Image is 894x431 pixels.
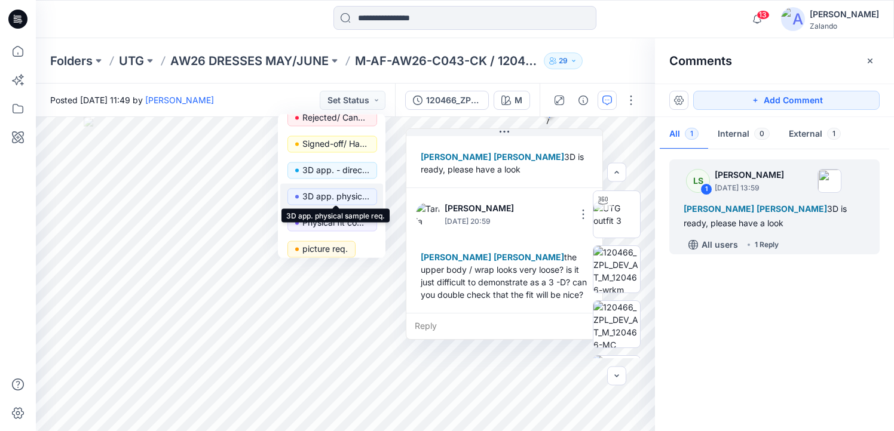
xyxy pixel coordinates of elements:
div: 120466_ZPL_DEV [426,94,481,107]
button: All users [684,235,743,254]
button: 29 [544,53,583,69]
div: Zalando [810,21,879,30]
div: the upper body / wrap looks very loose? is it just difficult to demonstrate as a 3 -D? can you do... [416,246,593,306]
p: [PERSON_NAME] [445,201,523,215]
span: [PERSON_NAME] [494,252,564,262]
span: [PERSON_NAME] [421,152,491,162]
span: [PERSON_NAME] [421,252,491,262]
div: LS [686,169,710,193]
img: avatar [781,7,805,31]
p: [PERSON_NAME] [715,168,784,182]
p: Physical fit comment [302,215,369,230]
div: M [515,94,522,107]
span: 0 [754,128,770,140]
h2: Comments [669,54,732,68]
a: AW26 DRESSES MAY/JUNE [170,53,329,69]
p: 3D app. - direct release [302,162,369,178]
img: 120466_ZPL_DEV_AT_M_120466-patterns [593,356,640,402]
p: [DATE] 13:59 [715,182,784,194]
button: Internal [708,119,779,150]
p: Rejected/ Cancelled [302,110,369,125]
p: All users [702,238,738,252]
div: 3D is ready, please have a look [416,146,593,180]
span: 1 [827,128,841,140]
img: UTG outfit 3 [593,202,640,227]
div: Reply [406,313,602,339]
button: Details [574,91,593,110]
img: 120466_ZPL_DEV_AT_M_120466-wrkm [593,246,640,293]
button: M [494,91,530,110]
p: Signed-off/ Handed over [302,136,369,152]
p: [DATE] 20:59 [445,215,523,227]
button: External [779,119,850,150]
button: 120466_ZPL_DEV [405,91,489,110]
div: 3D is ready, please have a look [684,202,865,230]
div: 1 [700,183,712,195]
span: [PERSON_NAME] [494,152,564,162]
img: Tania Baumeister-Hanff [416,202,440,226]
span: [PERSON_NAME] [684,204,754,214]
a: UTG [119,53,144,69]
p: M-AF-AW26-C043-CK / 120466 [355,53,539,69]
img: 120466_ZPL_DEV_AT_M_120466-MC [593,301,640,347]
a: Folders [50,53,93,69]
button: Add Comment [693,91,880,110]
p: picture req. [302,241,348,257]
span: 13 [757,10,770,20]
p: 3D app. physical sample req. [302,189,369,204]
a: [PERSON_NAME] [145,95,214,105]
span: [PERSON_NAME] [757,204,827,214]
button: All [660,119,708,150]
p: 29 [559,54,568,67]
div: 1 Reply [755,239,779,251]
span: Posted [DATE] 11:49 by [50,94,214,106]
div: [PERSON_NAME] [810,7,879,21]
span: 1 [685,128,699,140]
